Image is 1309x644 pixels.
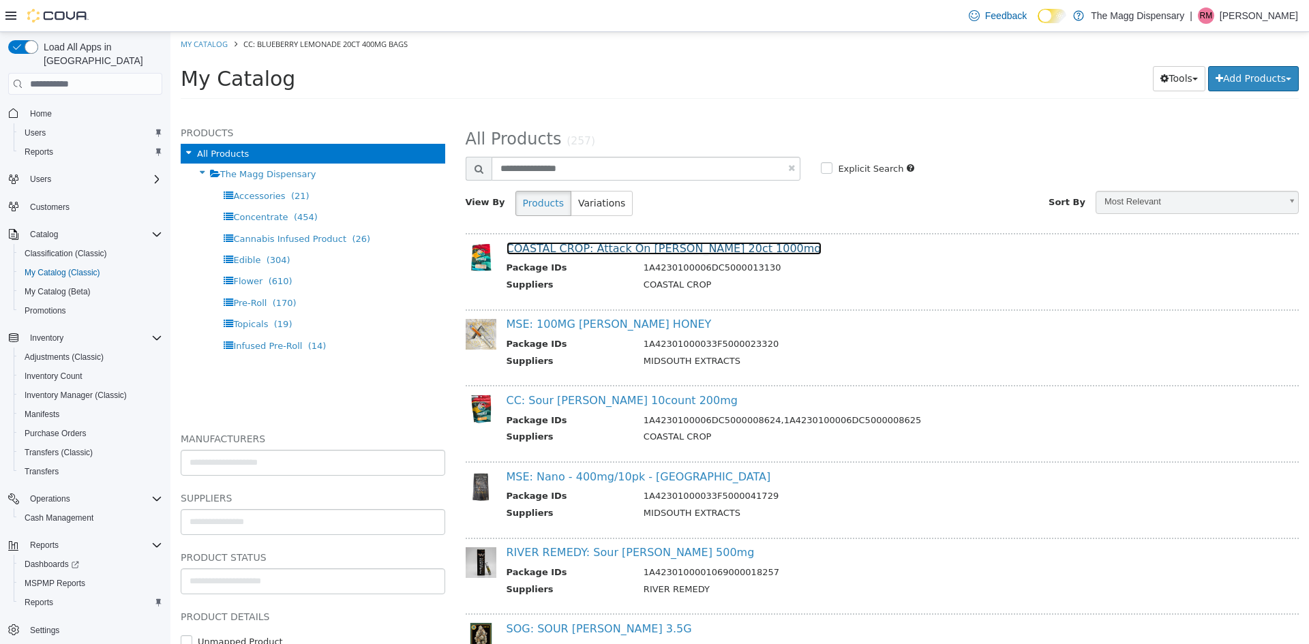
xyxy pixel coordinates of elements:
td: MIDSOUTH EXTRACTS [463,322,1098,339]
span: Users [25,171,162,187]
span: Catalog [25,226,162,243]
a: Customers [25,199,75,215]
label: Explicit Search [664,130,733,144]
h5: Manufacturers [10,399,275,415]
button: Cash Management [14,508,168,527]
p: [PERSON_NAME] [1220,7,1298,24]
th: Package IDs [336,229,463,246]
span: Transfers (Classic) [19,444,162,461]
span: RM [1200,7,1213,24]
span: Dark Mode [1038,23,1038,24]
span: Classification (Classic) [25,248,107,259]
span: Reports [25,537,162,553]
a: Adjustments (Classic) [19,349,109,365]
th: Suppliers [336,322,463,339]
th: Package IDs [336,610,463,627]
button: My Catalog (Beta) [14,282,168,301]
span: Inventory Count [25,371,82,382]
span: (19) [104,287,122,297]
button: Users [14,123,168,142]
a: Inventory Count [19,368,88,384]
span: Catalog [30,229,58,240]
td: 1A4230100001069000018257 [463,534,1098,551]
span: My Catalog [10,35,125,59]
button: Transfers [14,462,168,481]
span: MSPMP Reports [25,578,85,589]
img: 150 [295,591,326,622]
button: Manifests [14,405,168,424]
span: Users [19,125,162,141]
span: Load All Apps in [GEOGRAPHIC_DATA] [38,40,162,67]
a: Users [19,125,51,141]
span: Reports [30,540,59,551]
a: Transfers (Classic) [19,444,98,461]
img: 150 [295,515,326,546]
th: Suppliers [336,551,463,568]
span: Home [30,108,52,119]
label: Unmapped Product [24,603,112,617]
button: Adjustments (Classic) [14,348,168,367]
th: Package IDs [336,457,463,474]
button: Classification (Classic) [14,244,168,263]
span: Cash Management [25,512,93,523]
td: COASTAL CROP [463,398,1098,415]
span: Adjustments (Classic) [25,352,104,363]
td: RIVER REMEDY [463,551,1098,568]
span: MSPMP Reports [19,575,162,592]
span: Flower [63,244,92,254]
td: COASTAL CROP [463,246,1098,263]
a: Settings [25,622,65,639]
button: Customers [3,197,168,217]
span: View By [295,165,335,175]
div: Rebecca Mays [1198,7,1214,24]
a: Reports [19,144,59,160]
span: Cash Management [19,510,162,526]
button: Variations [400,159,462,184]
span: Reports [25,597,53,608]
small: (257) [396,103,425,115]
h5: Products [10,93,275,109]
button: Promotions [14,301,168,320]
span: Operations [25,491,162,507]
p: The Magg Dispensary [1091,7,1184,24]
a: My Catalog (Classic) [19,264,106,281]
a: COASTAL CROP: Attack On [PERSON_NAME] 20ct 1000mg [336,210,651,223]
button: Add Products [1038,34,1128,59]
span: (21) [121,159,139,169]
a: Feedback [963,2,1032,29]
span: Concentrate [63,180,117,190]
td: 1A4230100006DC5000008624,1A4230100006DC5000008625 [463,382,1098,399]
span: Feedback [985,9,1027,22]
button: Reports [3,536,168,555]
th: Package IDs [336,382,463,399]
button: Inventory [25,330,69,346]
a: RIVER REMEDY: Sour [PERSON_NAME] 500mg [336,514,584,527]
button: Catalog [25,226,63,243]
span: Adjustments (Classic) [19,349,162,365]
span: All Products [295,97,391,117]
a: Promotions [19,303,72,319]
img: 150 [295,439,326,470]
span: (26) [181,202,200,212]
span: CC: Blueberry Lemonade 20ct 400mg bags [73,7,237,17]
h5: Product Status [10,517,275,534]
span: Customers [25,198,162,215]
a: Purchase Orders [19,425,92,442]
a: CC: Sour [PERSON_NAME] 10count 200mg [336,362,567,375]
span: Home [25,104,162,121]
th: Package IDs [336,305,463,322]
a: Classification (Classic) [19,245,112,262]
a: Dashboards [19,556,85,572]
th: Suppliers [336,474,463,491]
span: (14) [138,309,156,319]
button: Operations [3,489,168,508]
button: My Catalog (Classic) [14,263,168,282]
span: Dashboards [25,559,79,570]
a: Dashboards [14,555,168,574]
img: 150 [295,287,326,318]
span: Accessories [63,159,115,169]
a: My Catalog (Beta) [19,283,96,300]
span: All Products [27,117,78,127]
span: Purchase Orders [19,425,162,442]
td: 1A42301000033F5000023320 [463,305,1098,322]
